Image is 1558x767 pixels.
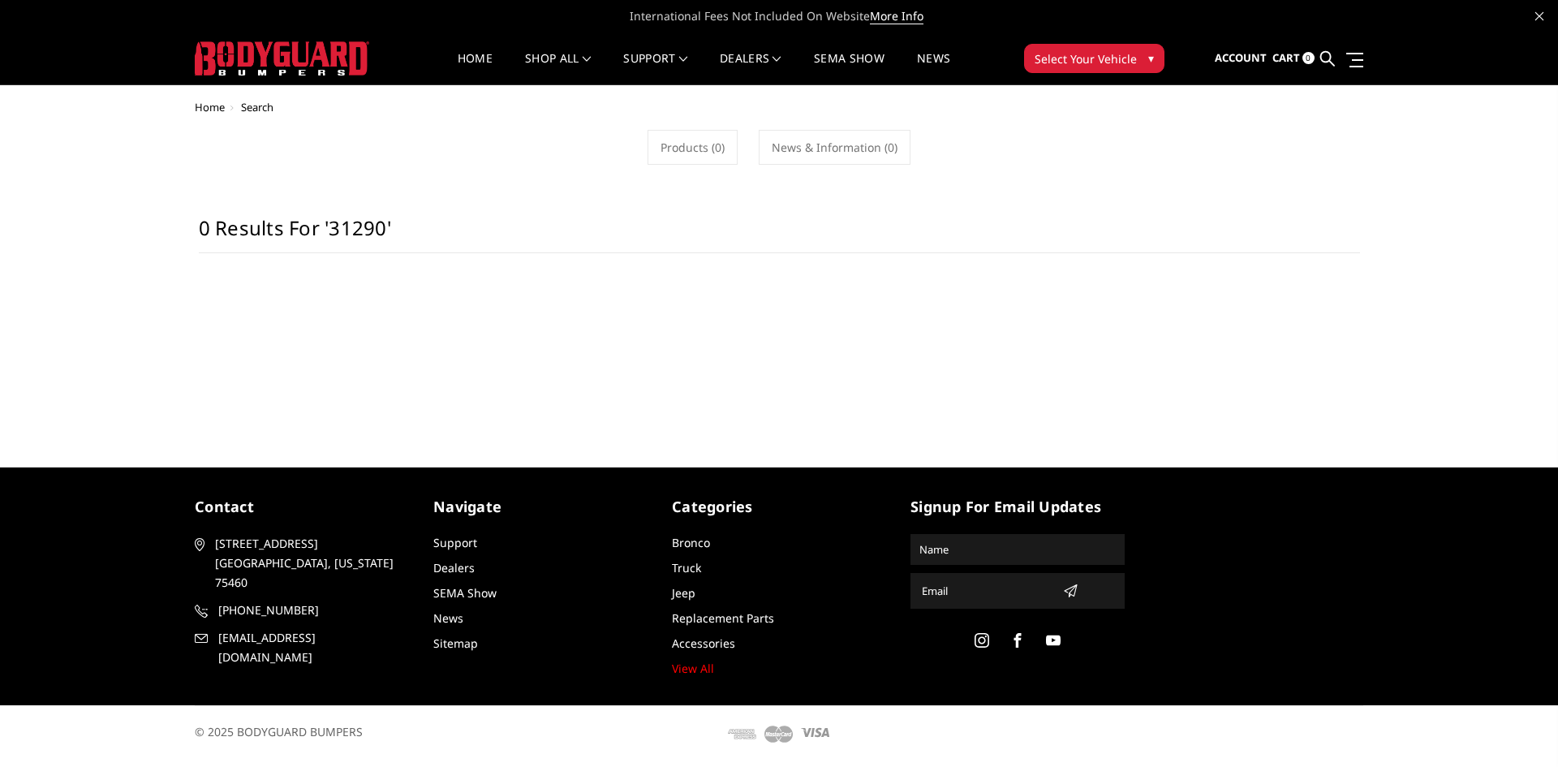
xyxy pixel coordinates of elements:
a: News [433,610,463,626]
a: SEMA Show [814,53,884,84]
span: Cart [1272,50,1300,65]
img: BODYGUARD BUMPERS [195,41,369,75]
a: Support [433,535,477,550]
a: Bronco [672,535,710,550]
a: Support [623,53,687,84]
a: Dealers [720,53,781,84]
span: Select Your Vehicle [1035,50,1137,67]
h5: Categories [672,496,886,518]
a: Sitemap [433,636,478,651]
a: News & Information (0) [759,130,910,165]
a: Home [458,53,493,84]
a: Account [1215,37,1267,80]
a: Replacement Parts [672,610,774,626]
a: Truck [672,560,701,575]
a: Dealers [433,560,475,575]
input: Email [915,578,1057,604]
button: Select Your Vehicle [1024,44,1164,73]
span: [STREET_ADDRESS] [GEOGRAPHIC_DATA], [US_STATE] 75460 [215,534,403,592]
span: Search [241,100,273,114]
h5: contact [195,496,409,518]
h5: signup for email updates [910,496,1125,518]
a: Cart 0 [1272,37,1315,80]
a: [EMAIL_ADDRESS][DOMAIN_NAME] [195,628,409,667]
span: [PHONE_NUMBER] [218,601,407,620]
span: [EMAIL_ADDRESS][DOMAIN_NAME] [218,628,407,667]
span: ▾ [1148,50,1154,67]
a: News [917,53,950,84]
span: Account [1215,50,1267,65]
a: SEMA Show [433,585,497,601]
span: © 2025 BODYGUARD BUMPERS [195,724,363,739]
a: Jeep [672,585,695,601]
a: View All [672,661,714,676]
a: More Info [870,8,923,24]
a: shop all [525,53,591,84]
a: [PHONE_NUMBER] [195,601,409,620]
a: Accessories [672,636,735,651]
h1: 0 results for '31290' [199,216,1360,253]
input: Name [913,536,1122,562]
h5: Navigate [433,496,648,518]
a: Home [195,100,225,114]
span: 0 [1302,52,1315,64]
a: Products (0) [648,130,738,165]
